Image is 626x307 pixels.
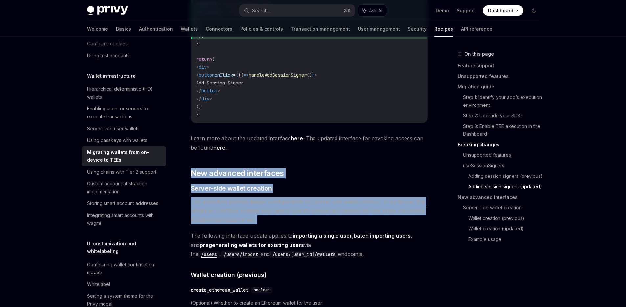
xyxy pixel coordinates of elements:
span: Ask AI [369,7,382,14]
span: boolean [254,287,270,293]
a: New advanced interfaces [458,192,545,202]
a: Custom account abstraction implementation [82,178,166,198]
a: Authentication [139,21,173,37]
span: < [196,72,199,78]
span: TEE execution enables deeper configurability for server-side wallet creation. In particular, the ... [191,197,428,224]
h5: UI customization and whitelabeling [87,240,166,255]
span: < [196,64,199,70]
span: } [312,72,314,78]
span: button [201,88,217,94]
a: Whitelabel [82,278,166,290]
a: Wallet creation (previous) [468,213,545,224]
a: Step 3: Enable TEE execution in the Dashboard [463,121,545,139]
a: Wallet creation (updated) [468,224,545,234]
a: Enabling users or servers to execute transactions [82,103,166,123]
h5: Wallet infrastructure [87,72,136,80]
a: Transaction management [291,21,350,37]
a: User management [358,21,400,37]
a: Adding session signers (previous) [468,171,545,181]
a: Migration guide [458,82,545,92]
a: /users [198,251,220,257]
span: Learn more about the updated interface . The updated interface for revoking access can be found . [191,134,428,152]
code: /users/[user_id]/wallets [270,251,338,258]
span: </ [196,96,201,102]
a: here [291,135,303,142]
div: Migrating wallets from on-device to TEEs [87,148,162,164]
a: Support [457,7,475,14]
span: Dashboard [488,7,513,14]
button: Toggle dark mode [529,5,539,16]
span: > [217,88,220,94]
span: button [199,72,215,78]
a: Using test accounts [82,50,166,61]
a: Welcome [87,21,108,37]
span: Add Session Signer [196,80,243,86]
span: { [236,72,238,78]
span: = [233,72,236,78]
a: Connectors [206,21,232,37]
span: > [209,96,212,102]
span: handleAddSessionSigner [249,72,307,78]
a: Step 2: Upgrade your SDKs [463,110,545,121]
a: Using chains with Tier 2 support [82,166,166,178]
a: Migrating wallets from on-device to TEEs [82,146,166,166]
a: here [213,144,225,151]
div: Storing smart account addresses [87,200,158,207]
code: /users [198,251,220,258]
a: Unsupported features [458,71,545,82]
span: => [243,72,249,78]
span: return [196,56,212,62]
a: batch importing users [354,232,411,239]
a: Security [408,21,427,37]
div: Server-side user wallets [87,125,140,132]
a: Wallets [181,21,198,37]
a: Breaking changes [458,139,545,150]
span: ⌘ K [344,8,351,13]
span: </ [196,88,201,94]
a: Hierarchical deterministic (HD) wallets [82,83,166,103]
span: } [196,111,199,117]
span: (Optional) Whether to create an Ethereum wallet for the user. [191,299,428,307]
div: Using passkeys with wallets [87,136,147,144]
a: pregenerating wallets for existing users [200,242,304,248]
a: importing a single user [293,232,352,239]
a: API reference [461,21,492,37]
button: Ask AI [358,5,387,16]
a: Step 1: Identify your app’s execution environment [463,92,545,110]
a: useSessionSigners [463,160,545,171]
div: Search... [252,7,270,14]
a: Using passkeys with wallets [82,134,166,146]
a: Dashboard [483,5,523,16]
div: Hierarchical deterministic (HD) wallets [87,85,162,101]
div: Using chains with Tier 2 support [87,168,156,176]
a: Example usage [468,234,545,245]
a: Adding session signers (updated) [468,181,545,192]
span: Server-side wallet creation [191,184,272,193]
img: dark logo [87,6,128,15]
span: Wallet creation (previous) [191,271,267,279]
a: Server-side wallet creation [463,202,545,213]
div: Whitelabel [87,280,110,288]
span: () [307,72,312,78]
button: Search...⌘K [240,5,355,16]
span: () [238,72,243,78]
span: } [196,40,199,46]
code: /users/import [221,251,261,258]
span: > [314,72,317,78]
div: create_ethereum_wallet [191,287,248,293]
a: Recipes [434,21,453,37]
span: New advanced interfaces [191,168,284,178]
div: Enabling users or servers to execute transactions [87,105,162,121]
a: Server-side user wallets [82,123,166,134]
div: Integrating smart accounts with wagmi [87,211,162,227]
div: Custom account abstraction implementation [87,180,162,196]
span: The following interface update applies to , , and via the , and endpoints. [191,231,428,259]
span: onClick [215,72,233,78]
span: }); [196,33,204,38]
span: div [201,96,209,102]
div: Configuring wallet confirmation modals [87,261,162,276]
a: Configuring wallet confirmation modals [82,259,166,278]
a: Unsupported features [463,150,545,160]
a: Storing smart account addresses [82,198,166,209]
span: div [199,64,207,70]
